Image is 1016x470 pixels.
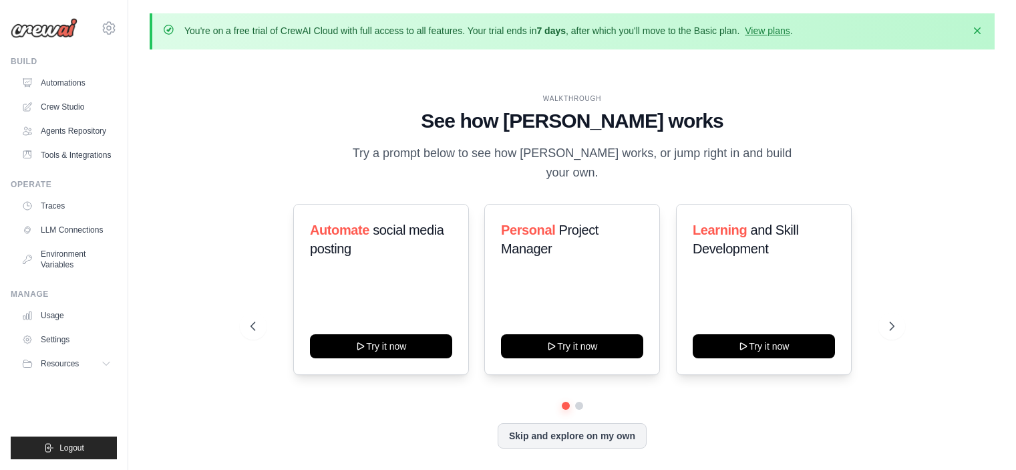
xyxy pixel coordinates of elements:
[310,334,452,358] button: Try it now
[250,109,894,133] h1: See how [PERSON_NAME] works
[11,56,117,67] div: Build
[498,423,647,449] button: Skip and explore on my own
[16,144,117,166] a: Tools & Integrations
[693,223,798,256] span: and Skill Development
[16,329,117,350] a: Settings
[693,223,747,237] span: Learning
[59,443,84,453] span: Logout
[250,94,894,104] div: WALKTHROUGH
[745,25,790,36] a: View plans
[16,195,117,217] a: Traces
[310,223,369,237] span: Automate
[16,353,117,374] button: Resources
[16,305,117,326] a: Usage
[16,120,117,142] a: Agents Repository
[11,289,117,300] div: Manage
[693,334,835,358] button: Try it now
[16,243,117,275] a: Environment Variables
[16,72,117,94] a: Automations
[16,219,117,241] a: LLM Connections
[16,96,117,118] a: Crew Studio
[11,179,117,190] div: Operate
[501,223,555,237] span: Personal
[536,25,566,36] strong: 7 days
[11,18,77,38] img: Logo
[184,24,793,37] p: You're on a free trial of CrewAI Cloud with full access to all features. Your trial ends in , aft...
[11,437,117,459] button: Logout
[501,334,643,358] button: Try it now
[348,144,797,183] p: Try a prompt below to see how [PERSON_NAME] works, or jump right in and build your own.
[310,223,444,256] span: social media posting
[41,358,79,369] span: Resources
